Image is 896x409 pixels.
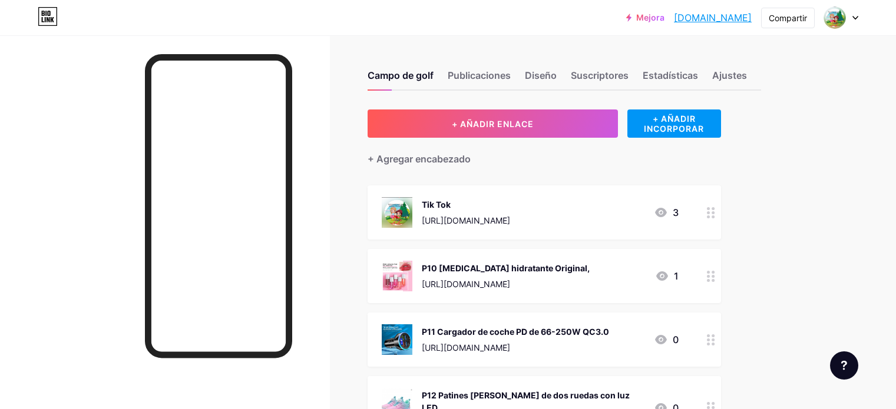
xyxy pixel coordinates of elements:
img: P11 Cargador de coche PD de 66-250W QC3.0 [382,324,412,355]
font: 0 [673,334,679,345]
font: 3 [673,207,679,218]
font: Estadísticas [643,69,698,81]
font: Suscriptores [571,69,629,81]
font: + Agregar encabezado [368,153,471,165]
font: Campo de golf [368,69,434,81]
font: [URL][DOMAIN_NAME] [422,343,510,353]
font: P11 Cargador de coche PD de 66-250W QC3.0 [422,327,609,337]
font: [URL][DOMAIN_NAME] [422,279,510,289]
img: Tik Tok [382,197,412,228]
font: Publicaciones [448,69,511,81]
font: Compartir [769,13,807,23]
font: Mejora [636,12,664,22]
font: [DOMAIN_NAME] [674,12,752,24]
a: [DOMAIN_NAME] [674,11,752,25]
font: [URL][DOMAIN_NAME] [422,215,510,225]
img: P10 Bálsamo labial hidratante Original, [382,261,412,291]
font: Tik Tok [422,199,451,210]
font: + AÑADIR INCORPORAR [644,114,704,134]
font: Diseño [525,69,557,81]
font: 1 [674,270,679,282]
img: lucia01 [824,6,846,29]
font: + AÑADIR ENLACE [452,119,534,129]
font: P10 [MEDICAL_DATA] hidratante Original, [422,263,590,273]
font: Ajustes [712,69,747,81]
button: + AÑADIR ENLACE [368,109,618,138]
